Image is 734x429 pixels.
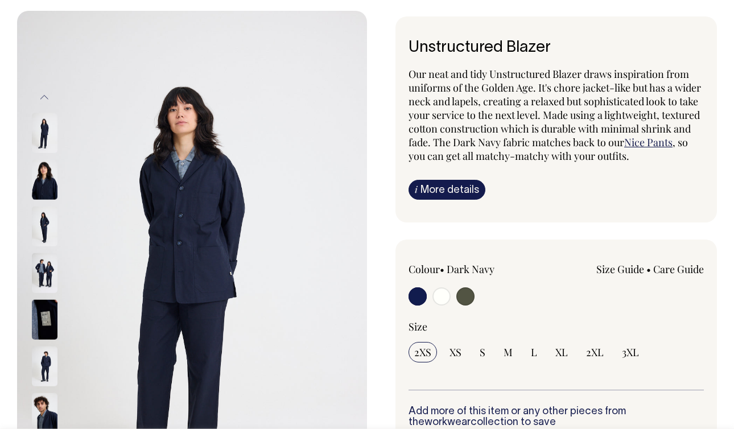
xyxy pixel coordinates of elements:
input: 3XL [616,342,645,362]
span: Our neat and tidy Unstructured Blazer draws inspiration from uniforms of the Golden Age. It's cho... [409,67,701,149]
span: • [646,262,651,276]
h6: Unstructured Blazer [409,39,704,57]
span: , so you can get all matchy-matchy with your outfits. [409,135,688,163]
button: Previous [36,84,53,110]
input: L [525,342,543,362]
a: Size Guide [596,262,644,276]
input: S [474,342,491,362]
span: 2XL [586,345,604,359]
span: M [504,345,513,359]
img: dark-navy [32,207,57,246]
span: XL [555,345,568,359]
div: Size [409,320,704,333]
img: dark-navy [32,300,57,340]
img: dark-navy [32,113,57,153]
input: XS [444,342,467,362]
img: dark-navy [32,346,57,386]
span: 3XL [622,345,639,359]
input: 2XS [409,342,437,362]
span: XS [450,345,461,359]
h6: Add more of this item or any other pieces from the collection to save [409,406,704,429]
span: L [531,345,537,359]
span: i [415,183,418,195]
a: Nice Pants [624,135,673,149]
input: XL [550,342,574,362]
a: workwear [424,418,471,427]
input: 2XL [580,342,609,362]
img: dark-navy [32,160,57,200]
a: iMore details [409,180,485,200]
label: Dark Navy [447,262,494,276]
span: 2XS [414,345,431,359]
span: • [440,262,444,276]
input: M [498,342,518,362]
img: dark-navy [32,253,57,293]
a: Care Guide [653,262,704,276]
div: Colour [409,262,527,276]
span: S [480,345,485,359]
